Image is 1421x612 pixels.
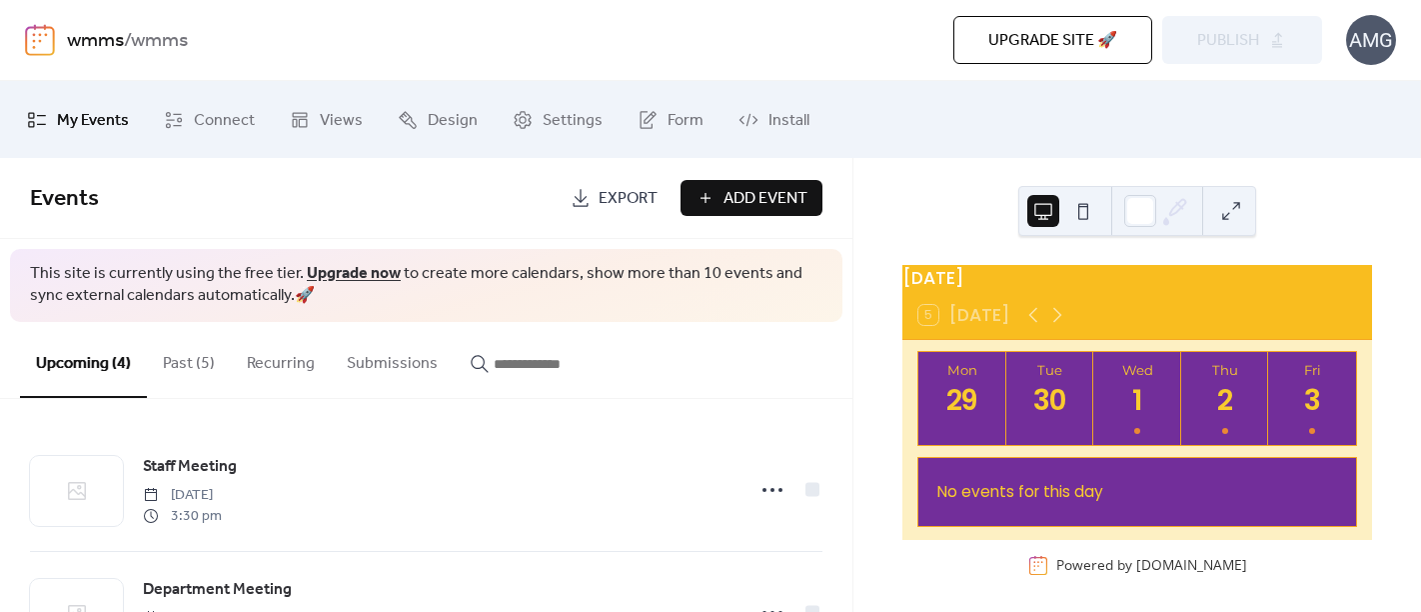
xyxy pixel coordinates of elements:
div: Tue [1012,362,1088,378]
div: [DATE] [902,265,1372,291]
a: Views [275,89,378,150]
span: Staff Meeting [143,455,237,479]
div: 1 [1119,383,1155,419]
a: My Events [12,89,144,150]
a: [DOMAIN_NAME] [1136,556,1247,575]
div: Powered by [1056,556,1247,575]
a: Upgrade now [307,258,401,289]
span: My Events [57,105,129,136]
div: Wed [1099,362,1175,378]
button: Past (5) [147,322,231,396]
a: Connect [149,89,270,150]
button: Tue30 [1006,352,1094,445]
span: Views [320,105,363,136]
div: 3 [1294,383,1330,419]
b: / [124,22,131,60]
a: Settings [498,89,618,150]
button: Thu2 [1181,352,1269,445]
div: Mon [924,362,1000,378]
div: 29 [944,383,980,419]
div: Thu [1187,362,1263,378]
button: Upcoming (4) [20,322,147,398]
a: Design [383,89,493,150]
span: Events [30,177,99,221]
span: Settings [543,105,603,136]
div: Fri [1274,362,1350,378]
button: Upgrade site 🚀 [953,16,1152,64]
span: Upgrade site 🚀 [988,29,1117,53]
button: Wed1 [1093,352,1181,445]
div: 2 [1207,383,1243,419]
a: Install [723,89,824,150]
span: Connect [194,105,255,136]
span: Design [428,105,478,136]
a: Export [556,180,673,216]
span: Department Meeting [143,578,292,602]
span: Add Event [723,187,807,211]
div: AMG [1346,15,1396,65]
button: Mon29 [918,352,1006,445]
a: Staff Meeting [143,454,237,480]
span: This site is currently using the free tier. to create more calendars, show more than 10 events an... [30,263,822,308]
span: 3:30 pm [143,506,222,527]
button: Fri3 [1268,352,1356,445]
a: Form [623,89,718,150]
div: 30 [1032,383,1068,419]
b: wmms [131,22,188,60]
button: Submissions [331,322,454,396]
span: [DATE] [143,485,222,506]
a: wmms [67,22,124,60]
span: Form [668,105,704,136]
button: Add Event [681,180,822,216]
a: Department Meeting [143,577,292,603]
span: Install [768,105,809,136]
div: No events for this day [921,466,1353,517]
span: Export [599,187,658,211]
button: Recurring [231,322,331,396]
img: logo [25,24,55,56]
